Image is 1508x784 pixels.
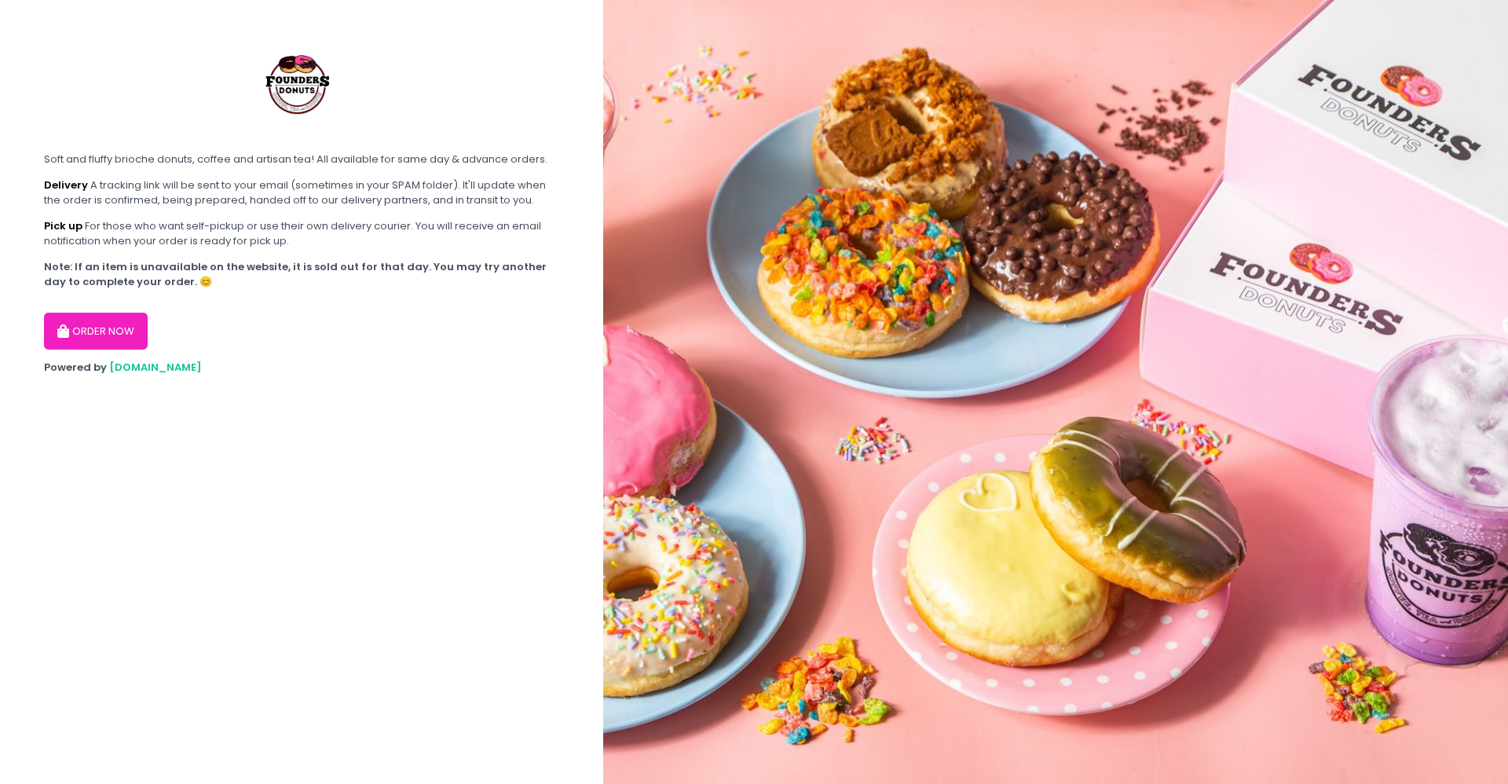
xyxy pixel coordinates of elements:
[44,178,88,192] b: Delivery
[44,313,148,350] button: ORDER NOW
[109,360,202,375] a: [DOMAIN_NAME]
[44,152,559,167] div: Soft and fluffy brioche donuts, coffee and artisan tea! All available for same day & advance orders.
[44,360,559,376] div: Powered by
[44,218,82,233] b: Pick up
[44,259,559,290] div: Note: If an item is unavailable on the website, it is sold out for that day. You may try another ...
[44,178,559,208] div: A tracking link will be sent to your email (sometimes in your SPAM folder). It'll update when the...
[44,218,559,249] div: For those who want self-pickup or use their own delivery courier. You will receive an email notif...
[240,24,358,141] img: Founders Donuts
